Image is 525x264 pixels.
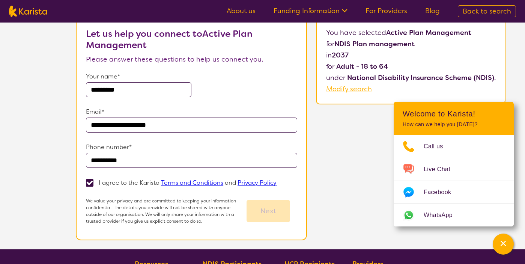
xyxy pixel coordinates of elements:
a: Blog [425,6,440,15]
div: Channel Menu [394,102,514,226]
p: Phone number* [86,142,297,153]
a: Modify search [326,84,372,94]
p: for [326,61,496,72]
span: Call us [424,141,452,152]
ul: Choose channel [394,135,514,226]
a: Funding Information [274,6,347,15]
b: Adult - 18 to 64 [336,62,388,71]
b: Let us help you connect to Active Plan Management [86,28,253,51]
p: How can we help you [DATE]? [403,121,505,128]
p: Email* [86,106,297,118]
p: in [326,50,496,61]
b: 2037 [332,51,349,60]
b: National Disability Insurance Scheme (NDIS) [347,73,494,82]
a: Terms and Conditions [161,179,223,187]
a: Back to search [458,5,516,17]
b: Active Plan Management [386,28,471,37]
a: Web link opens in a new tab. [394,204,514,226]
b: NDIS Plan management [334,39,415,48]
p: We value your privacy and are committed to keeping your information confidential. The details you... [86,198,240,225]
span: WhatsApp [424,210,462,221]
p: Please answer these questions to help us connect you. [86,54,297,65]
p: Your name* [86,71,297,82]
p: You have selected [326,27,496,95]
h2: Welcome to Karista! [403,109,505,118]
p: for [326,38,496,50]
span: Back to search [463,7,511,16]
a: About us [227,6,256,15]
span: Facebook [424,187,460,198]
a: For Providers [366,6,407,15]
img: Karista logo [9,6,47,17]
p: under . [326,72,496,83]
p: I agree to the Karista and [99,179,277,187]
span: Live Chat [424,164,459,175]
a: Privacy Policy [238,179,277,187]
button: Channel Menu [493,234,514,255]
